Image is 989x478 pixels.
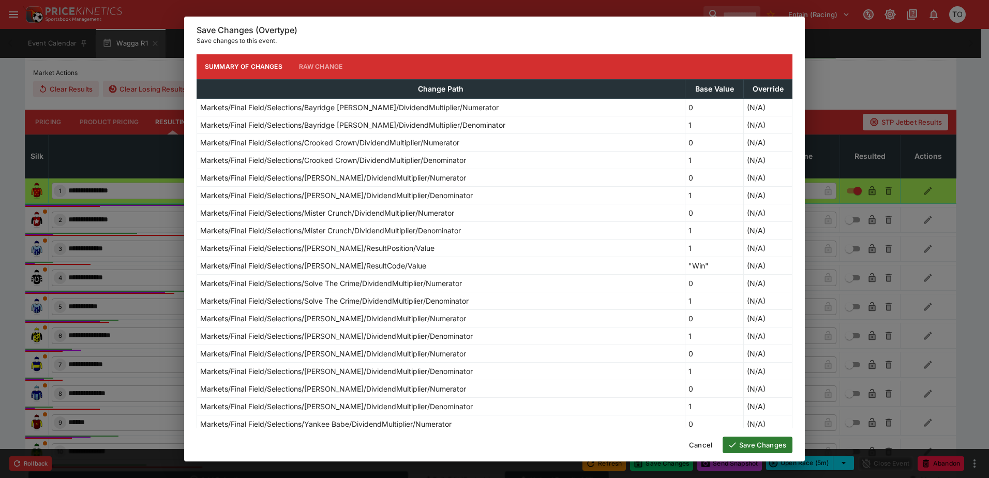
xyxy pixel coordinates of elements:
[200,313,466,324] p: Markets/Final Field/Selections/[PERSON_NAME]/DividendMultiplier/Numerator
[744,309,792,327] td: (N/A)
[200,419,452,429] p: Markets/Final Field/Selections/Yankee Babe/DividendMultiplier/Numerator
[744,239,792,257] td: (N/A)
[685,362,743,380] td: 1
[685,221,743,239] td: 1
[685,186,743,204] td: 1
[744,116,792,133] td: (N/A)
[200,243,434,253] p: Markets/Final Field/Selections/[PERSON_NAME]/ResultPosition/Value
[744,327,792,345] td: (N/A)
[200,401,473,412] p: Markets/Final Field/Selections/[PERSON_NAME]/DividendMultiplier/Denominator
[685,239,743,257] td: 1
[200,155,466,166] p: Markets/Final Field/Selections/Crooked Crown/DividendMultiplier/Denominator
[685,204,743,221] td: 0
[200,137,459,148] p: Markets/Final Field/Selections/Crooked Crown/DividendMultiplier/Numerator
[744,274,792,292] td: (N/A)
[685,380,743,397] td: 0
[685,116,743,133] td: 1
[744,415,792,432] td: (N/A)
[200,366,473,377] p: Markets/Final Field/Selections/[PERSON_NAME]/DividendMultiplier/Denominator
[200,331,473,341] p: Markets/Final Field/Selections/[PERSON_NAME]/DividendMultiplier/Denominator
[744,204,792,221] td: (N/A)
[685,397,743,415] td: 1
[744,397,792,415] td: (N/A)
[200,260,426,271] p: Markets/Final Field/Selections/[PERSON_NAME]/ResultCode/Value
[685,98,743,116] td: 0
[685,79,743,98] th: Base Value
[200,295,469,306] p: Markets/Final Field/Selections/Solve The Crime/DividendMultiplier/Denominator
[685,292,743,309] td: 1
[744,257,792,274] td: (N/A)
[744,380,792,397] td: (N/A)
[197,25,792,36] h6: Save Changes (Overtype)
[200,190,473,201] p: Markets/Final Field/Selections/[PERSON_NAME]/DividendMultiplier/Denominator
[200,119,505,130] p: Markets/Final Field/Selections/Bayridge [PERSON_NAME]/DividendMultiplier/Denominator
[685,151,743,169] td: 1
[744,151,792,169] td: (N/A)
[685,133,743,151] td: 0
[197,36,792,46] p: Save changes to this event.
[744,98,792,116] td: (N/A)
[685,415,743,432] td: 0
[197,79,685,98] th: Change Path
[685,345,743,362] td: 0
[200,383,466,394] p: Markets/Final Field/Selections/[PERSON_NAME]/DividendMultiplier/Numerator
[200,207,454,218] p: Markets/Final Field/Selections/Mister Crunch/DividendMultiplier/Numerator
[744,169,792,186] td: (N/A)
[685,257,743,274] td: "Win"
[744,221,792,239] td: (N/A)
[200,102,499,113] p: Markets/Final Field/Selections/Bayridge [PERSON_NAME]/DividendMultiplier/Numerator
[200,172,466,183] p: Markets/Final Field/Selections/[PERSON_NAME]/DividendMultiplier/Numerator
[744,345,792,362] td: (N/A)
[685,274,743,292] td: 0
[744,79,792,98] th: Override
[683,437,718,453] button: Cancel
[197,54,291,79] button: Summary of Changes
[744,133,792,151] td: (N/A)
[200,278,462,289] p: Markets/Final Field/Selections/Solve The Crime/DividendMultiplier/Numerator
[723,437,792,453] button: Save Changes
[200,348,466,359] p: Markets/Final Field/Selections/[PERSON_NAME]/DividendMultiplier/Numerator
[744,362,792,380] td: (N/A)
[685,309,743,327] td: 0
[744,186,792,204] td: (N/A)
[200,225,461,236] p: Markets/Final Field/Selections/Mister Crunch/DividendMultiplier/Denominator
[744,292,792,309] td: (N/A)
[291,54,351,79] button: Raw Change
[685,169,743,186] td: 0
[685,327,743,345] td: 1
